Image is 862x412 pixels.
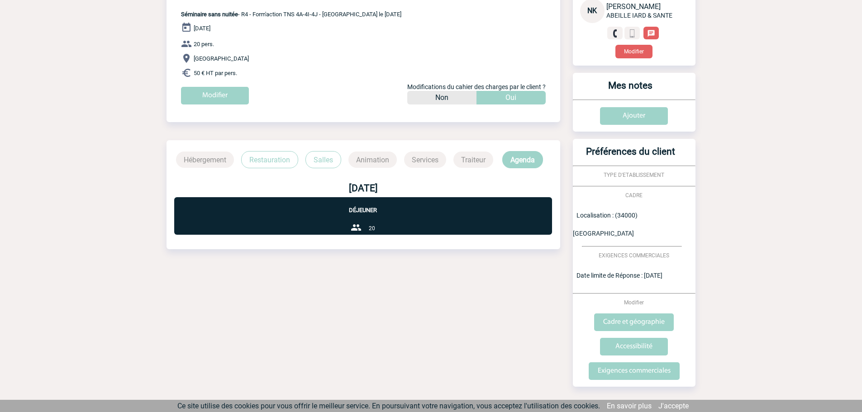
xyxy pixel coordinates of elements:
span: NK [587,6,597,15]
span: ABEILLE IARD & SANTE [606,12,672,19]
p: Services [404,152,446,168]
b: [DATE] [349,183,378,194]
span: Modifications du cahier des charges par le client ? [407,83,546,90]
p: Agenda [502,151,543,168]
span: Séminaire sans nuitée [181,11,238,18]
img: fixe.png [611,29,619,38]
img: portable.png [628,29,636,38]
p: Déjeuner [174,197,552,213]
span: EXIGENCES COMMERCIALES [599,252,669,259]
p: Animation [348,152,397,168]
p: Oui [505,91,516,104]
span: Ce site utilise des cookies pour vous offrir le meilleur service. En poursuivant votre navigation... [177,402,600,410]
input: Cadre et géographie [594,313,674,331]
span: Modifier [624,299,644,306]
a: J'accepte [658,402,689,410]
p: Non [435,91,448,104]
h3: Mes notes [576,80,685,99]
span: TYPE D'ETABLISSEMENT [604,172,664,178]
span: [GEOGRAPHIC_DATA] [194,55,249,62]
span: 20 pers. [194,41,214,47]
span: 20 [369,225,375,232]
img: group-24-px-b.png [351,222,362,233]
button: Modifier [615,45,652,58]
input: Modifier [181,87,249,104]
span: CADRE [625,192,643,199]
p: Salles [305,151,341,168]
p: Restauration [241,151,298,168]
span: - R4 - Form'action TNS 4A-4I-4J - [GEOGRAPHIC_DATA] le [DATE] [181,11,401,18]
span: Date limite de Réponse : [DATE] [576,272,662,279]
img: chat-24-px-w.png [647,29,655,38]
p: Traiteur [453,152,493,168]
p: Hébergement [176,152,234,168]
span: Localisation : (34000) [GEOGRAPHIC_DATA] [573,212,638,237]
input: Ajouter [600,107,668,125]
span: [DATE] [194,25,210,32]
a: En savoir plus [607,402,652,410]
input: Exigences commerciales [589,362,680,380]
span: 50 € HT par pers. [194,70,237,76]
input: Accessibilité [600,338,668,355]
span: [PERSON_NAME] [606,2,661,11]
h3: Préférences du client [576,146,685,166]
